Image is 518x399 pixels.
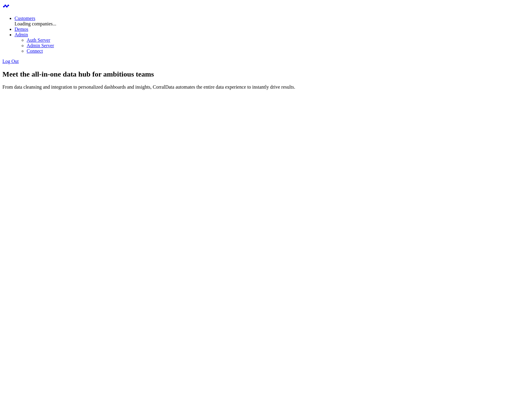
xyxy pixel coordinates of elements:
[27,48,43,54] a: Connect
[2,84,516,90] p: From data cleansing and integration to personalized dashboards and insights, CorralData automates...
[15,21,516,27] div: Loading companies...
[27,43,54,48] a: Admin Server
[15,16,35,21] a: Customers
[27,38,50,43] a: Auth Server
[15,27,28,32] a: Demos
[15,32,28,37] a: Admin
[2,70,516,78] h1: Meet the all-in-one data hub for ambitious teams
[2,59,19,64] a: Log Out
